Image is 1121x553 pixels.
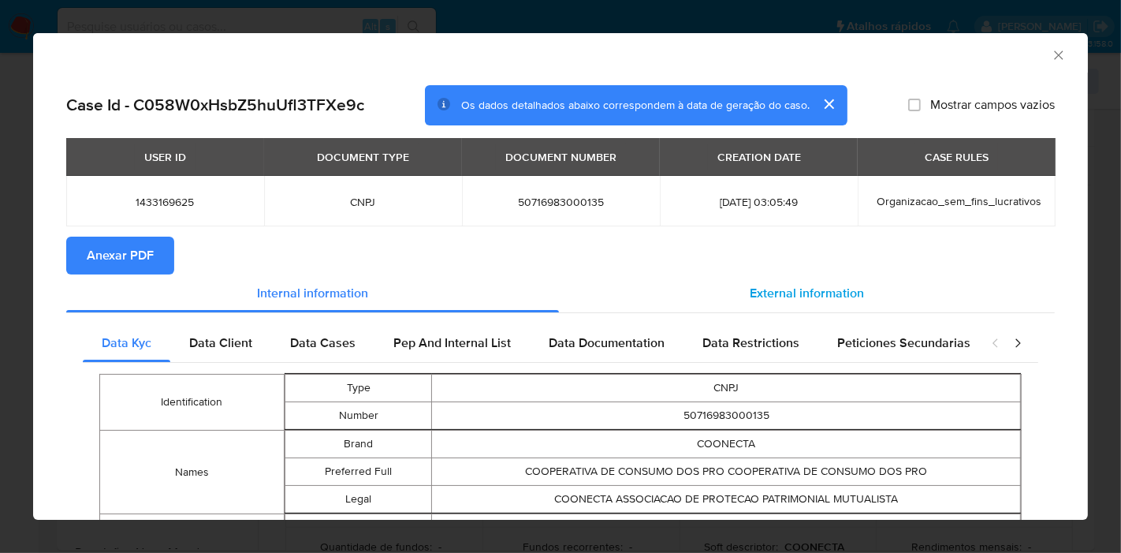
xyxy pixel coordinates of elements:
td: Identification [100,374,285,430]
span: Pep And Internal List [393,334,511,352]
span: Data Documentation [549,334,665,352]
td: Names [100,430,285,514]
td: Type [285,374,432,402]
span: Anexar PDF [87,238,154,273]
span: Organizacao_sem_fins_lucrativos [877,193,1041,209]
div: Detailed internal info [83,324,975,362]
div: CASE RULES [915,144,998,170]
td: Code [285,514,432,541]
span: Peticiones Secundarias [837,334,970,352]
span: Data Cases [290,334,356,352]
div: CREATION DATE [708,144,810,170]
td: COOPERATIVA DE CONSUMO DOS PRO COOPERATIVA DE CONSUMO DOS PRO [432,458,1021,485]
span: Mostrar campos vazios [930,97,1055,113]
div: DOCUMENT TYPE [307,144,419,170]
span: 1433169625 [85,195,245,209]
span: [DATE] 03:05:49 [679,195,839,209]
span: Data Client [189,334,252,352]
td: CNPJ [432,374,1021,402]
div: closure-recommendation-modal [33,33,1088,520]
td: Number [285,402,432,429]
td: 9499500 [432,514,1021,541]
button: Anexar PDF [66,237,174,275]
button: cerrar [810,85,847,123]
button: Fechar a janela [1051,47,1065,62]
span: Internal information [257,284,368,302]
h2: Case Id - C058W0xHsbZ5huUfl3TFXe9c [66,95,364,115]
span: Data Kyc [102,334,151,352]
td: Legal [285,485,432,513]
div: Detailed info [66,275,1055,312]
td: 50716983000135 [432,402,1021,429]
div: DOCUMENT NUMBER [496,144,626,170]
td: Preferred Full [285,458,432,485]
div: USER ID [135,144,196,170]
td: COONECTA ASSOCIACAO DE PROTECAO PATRIMONIAL MUTUALISTA [432,485,1021,513]
span: 50716983000135 [481,195,641,209]
td: COONECTA [432,430,1021,458]
td: Brand [285,430,432,458]
input: Mostrar campos vazios [908,99,921,111]
span: Os dados detalhados abaixo correspondem à data de geração do caso. [461,97,810,113]
span: Data Restrictions [702,334,799,352]
span: CNPJ [283,195,443,209]
span: External information [750,284,864,302]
